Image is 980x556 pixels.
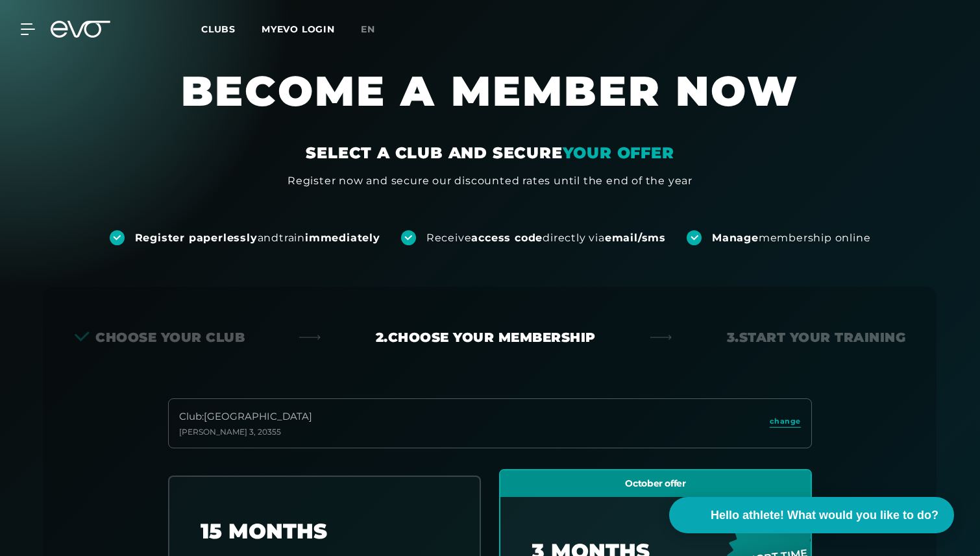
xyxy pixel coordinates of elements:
[739,330,906,345] font: Start your training
[669,497,954,533] button: Hello athlete! What would you like to do?
[201,23,236,35] font: Clubs
[426,232,472,244] font: Receive
[135,232,258,244] font: Register paperlessly
[712,232,759,244] font: Manage
[279,232,305,244] font: train
[95,330,245,345] font: Choose your club
[204,410,312,422] font: [GEOGRAPHIC_DATA]
[254,427,281,437] font: , 20355
[361,22,391,37] a: en
[202,410,204,422] font: :
[305,232,380,244] font: immediately
[201,23,262,35] a: Clubs
[563,143,674,162] font: YOUR OFFER
[179,427,254,437] font: [PERSON_NAME] 3
[181,66,799,116] font: BECOME A MEMBER NOW
[262,23,335,35] a: MYEVO LOGIN
[711,509,938,522] font: Hello athlete! What would you like to do?
[759,232,871,244] font: membership online
[388,330,596,345] font: Choose your membership
[471,232,543,244] font: access code
[376,330,388,345] font: 2.
[306,143,562,162] font: SELECT A CLUB AND SECURE
[727,330,739,345] font: 3.
[361,23,375,35] font: en
[288,175,692,187] font: Register now and secure our discounted rates until the end of the year
[770,417,801,426] font: change
[543,232,605,244] font: directly via
[605,232,666,244] font: email/sms
[179,410,202,422] font: Club
[770,416,801,431] a: change
[258,232,279,244] font: and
